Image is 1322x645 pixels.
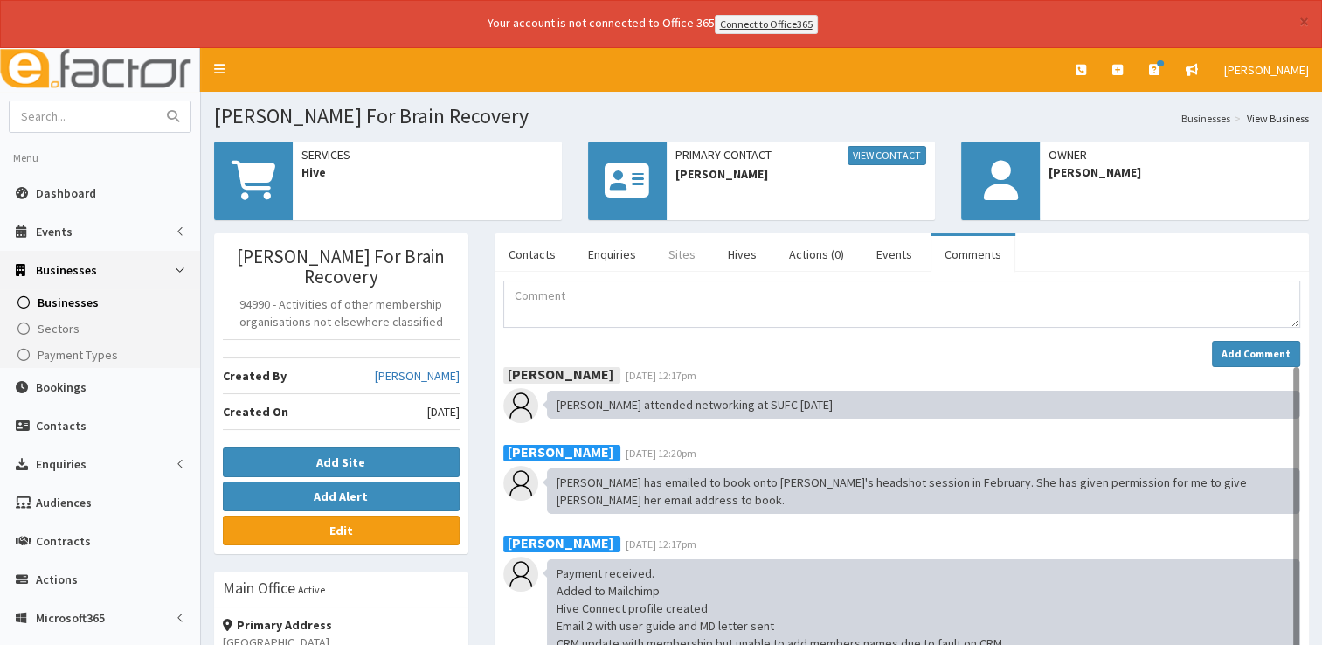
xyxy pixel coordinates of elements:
[298,583,325,596] small: Active
[626,447,696,460] span: [DATE] 12:20pm
[36,224,73,239] span: Events
[223,246,460,287] h3: [PERSON_NAME] For Brain Recovery
[1211,48,1322,92] a: [PERSON_NAME]
[427,403,460,420] span: [DATE]
[1299,12,1309,31] button: ×
[223,368,287,384] b: Created By
[36,533,91,549] span: Contracts
[36,456,87,472] span: Enquiries
[508,534,613,551] b: [PERSON_NAME]
[36,610,105,626] span: Microsoft365
[626,537,696,551] span: [DATE] 12:17pm
[654,236,709,273] a: Sites
[301,163,553,181] span: Hive
[38,321,80,336] span: Sectors
[223,404,288,420] b: Created On
[862,236,926,273] a: Events
[495,236,570,273] a: Contacts
[931,236,1015,273] a: Comments
[301,146,553,163] span: Services
[503,281,1300,328] textarea: Comment
[547,391,1300,419] div: [PERSON_NAME] attended networking at SUFC [DATE]
[1049,146,1300,163] span: Owner
[508,443,613,461] b: [PERSON_NAME]
[675,165,927,183] span: [PERSON_NAME]
[714,236,771,273] a: Hives
[36,572,78,587] span: Actions
[4,316,200,342] a: Sectors
[223,516,460,545] a: Edit
[1181,111,1230,126] a: Businesses
[1224,62,1309,78] span: [PERSON_NAME]
[1222,347,1291,360] strong: Add Comment
[4,342,200,368] a: Payment Types
[715,15,818,34] a: Connect to Office365
[1049,163,1300,181] span: [PERSON_NAME]
[314,489,368,504] b: Add Alert
[775,236,858,273] a: Actions (0)
[223,482,460,511] button: Add Alert
[1212,341,1300,367] button: Add Comment
[626,369,696,382] span: [DATE] 12:17pm
[508,365,613,383] b: [PERSON_NAME]
[848,146,926,165] a: View Contact
[223,580,295,596] h3: Main Office
[214,105,1309,128] h1: [PERSON_NAME] For Brain Recovery
[36,495,92,510] span: Audiences
[38,295,99,310] span: Businesses
[10,101,156,132] input: Search...
[36,185,96,201] span: Dashboard
[36,262,97,278] span: Businesses
[675,146,927,165] span: Primary Contact
[316,454,365,470] b: Add Site
[223,617,332,633] strong: Primary Address
[375,367,460,385] a: [PERSON_NAME]
[142,14,1164,34] div: Your account is not connected to Office 365
[574,236,650,273] a: Enquiries
[4,289,200,316] a: Businesses
[329,523,353,538] b: Edit
[1230,111,1309,126] li: View Business
[223,295,460,330] p: 94990 - Activities of other membership organisations not elsewhere classified
[38,347,118,363] span: Payment Types
[547,468,1300,514] div: [PERSON_NAME] has emailed to book onto [PERSON_NAME]'s headshot session in February. She has give...
[36,418,87,433] span: Contacts
[36,379,87,395] span: Bookings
